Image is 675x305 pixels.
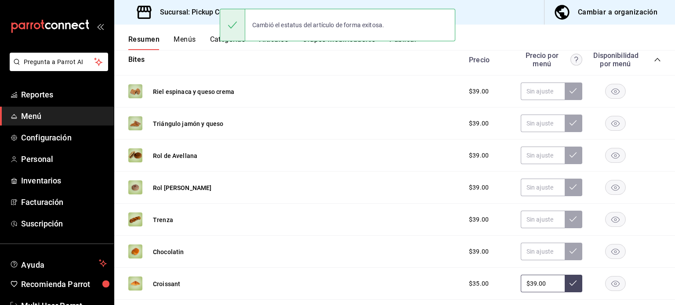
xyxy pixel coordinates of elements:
button: open_drawer_menu [97,23,104,30]
input: Sin ajuste [521,179,565,196]
div: Disponibilidad por menú [593,51,637,68]
span: Inventarios [21,175,107,187]
button: Riel espinaca y queso crema [153,87,234,96]
span: Personal [21,153,107,165]
img: Preview [128,212,142,226]
button: Resumen [128,35,160,50]
button: Chocolatin [153,248,184,256]
div: Cambió el estatus del artículo de forma exitosa. [245,15,391,35]
img: Preview [128,148,142,162]
input: Sin ajuste [521,275,565,292]
span: $39.00 [469,119,489,128]
span: Ayuda [21,258,95,269]
span: $39.00 [469,215,489,224]
span: $39.00 [469,151,489,160]
div: Precio por menú [521,51,582,68]
img: Preview [128,276,142,291]
span: Suscripción [21,218,107,230]
button: Croissant [153,280,180,288]
span: Facturación [21,196,107,208]
span: Configuración [21,132,107,144]
button: Rol de Avellana [153,151,197,160]
input: Sin ajuste [521,115,565,132]
span: $39.00 [469,183,489,192]
button: Trenza [153,215,173,224]
div: Precio [460,56,516,64]
img: Preview [128,84,142,98]
div: Cambiar a organización [578,6,657,18]
span: $35.00 [469,279,489,288]
img: Preview [128,116,142,130]
button: Triángulo jamón y queso [153,119,223,128]
input: Sin ajuste [521,243,565,260]
span: Pregunta a Parrot AI [24,57,94,67]
button: Rol [PERSON_NAME] [153,183,212,192]
span: Recomienda Parrot [21,278,107,290]
span: $39.00 [469,87,489,96]
button: Categorías [210,35,246,50]
button: Menús [174,35,196,50]
input: Sin ajuste [521,147,565,164]
img: Preview [128,244,142,258]
button: collapse-category-row [654,56,661,63]
h3: Sucursal: Pickup Coffee ([GEOGRAPHIC_DATA]) [153,7,313,18]
input: Sin ajuste [521,211,565,228]
span: $39.00 [469,247,489,256]
img: Preview [128,180,142,194]
button: Bites [128,55,145,65]
input: Sin ajuste [521,83,565,100]
button: Pregunta a Parrot AI [10,53,108,71]
div: navigation tabs [128,35,675,50]
span: Reportes [21,89,107,100]
a: Pregunta a Parrot AI [6,64,108,73]
span: Menú [21,110,107,122]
